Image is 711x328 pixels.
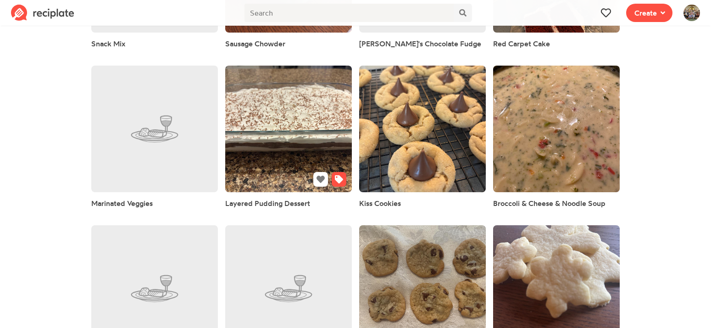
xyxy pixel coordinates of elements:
a: Layered Pudding Dessert [225,198,310,209]
a: [PERSON_NAME]'s Chocolate Fudge [359,38,481,49]
span: Red Carpet Cake [493,39,550,48]
a: Broccoli & Cheese & Noodle Soup [493,198,605,209]
button: Create [626,4,672,22]
span: Layered Pudding Dessert [225,199,310,208]
a: Sausage Chowder [225,38,285,49]
span: [PERSON_NAME]'s Chocolate Fudge [359,39,481,48]
input: Search [244,4,454,22]
a: Snack Mix [91,38,125,49]
img: User's avatar [683,5,700,21]
a: Marinated Veggies [91,198,153,209]
span: Marinated Veggies [91,199,153,208]
a: Kiss Cookies [359,198,401,209]
span: Broccoli & Cheese & Noodle Soup [493,199,605,208]
img: Reciplate [11,5,74,21]
a: Red Carpet Cake [493,38,550,49]
span: Snack Mix [91,39,125,48]
span: Create [634,7,657,18]
span: Kiss Cookies [359,199,401,208]
span: Sausage Chowder [225,39,285,48]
